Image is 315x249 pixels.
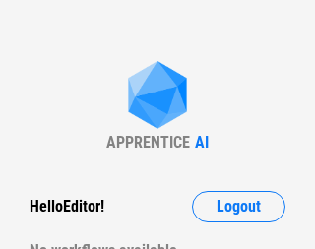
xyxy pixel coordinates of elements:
[217,199,261,215] span: Logout
[118,61,197,133] img: Apprentice AI
[30,191,104,222] div: Hello Editor !
[195,133,209,152] div: AI
[106,133,190,152] div: APPRENTICE
[192,191,285,222] button: Logout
